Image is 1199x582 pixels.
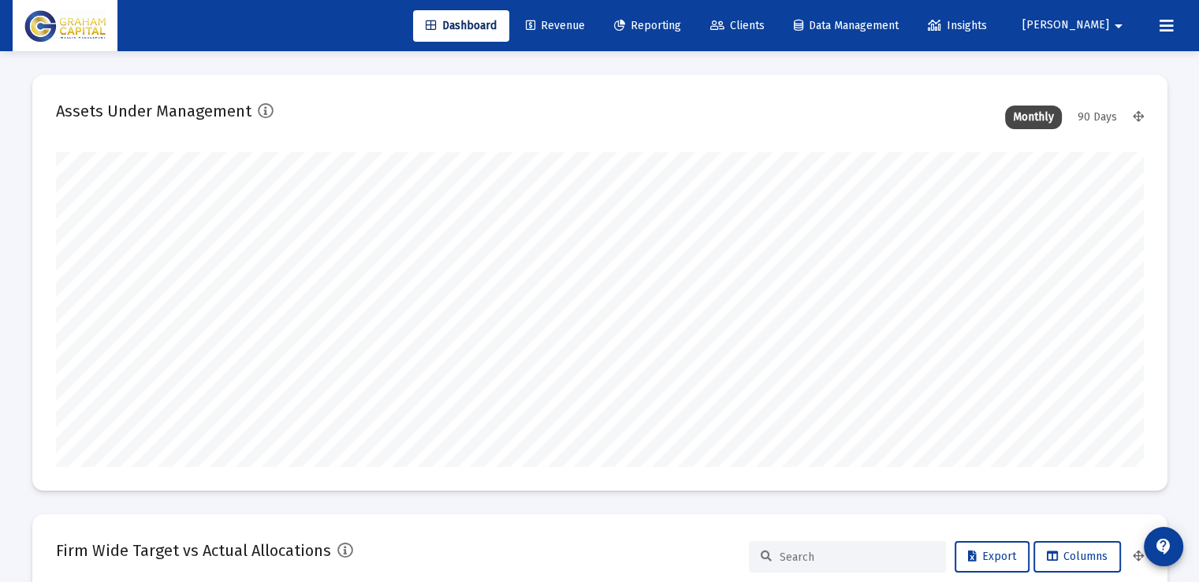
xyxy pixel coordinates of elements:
div: Monthly [1005,106,1062,129]
span: Export [968,550,1016,563]
a: Dashboard [413,10,509,42]
img: Dashboard [24,10,106,42]
span: Reporting [614,19,681,32]
mat-icon: contact_support [1154,537,1173,556]
button: Export [955,541,1030,573]
h2: Assets Under Management [56,98,251,124]
button: Columns [1033,541,1121,573]
input: Search [780,550,934,564]
a: Data Management [781,10,911,42]
a: Insights [915,10,1000,42]
span: Dashboard [426,19,497,32]
span: [PERSON_NAME] [1022,19,1109,32]
span: Clients [710,19,765,32]
span: Data Management [794,19,899,32]
a: Reporting [601,10,694,42]
mat-icon: arrow_drop_down [1109,10,1128,42]
h2: Firm Wide Target vs Actual Allocations [56,538,331,563]
span: Revenue [526,19,585,32]
span: Insights [928,19,987,32]
button: [PERSON_NAME] [1004,9,1147,41]
a: Revenue [513,10,598,42]
div: 90 Days [1070,106,1125,129]
a: Clients [698,10,777,42]
span: Columns [1047,550,1108,563]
